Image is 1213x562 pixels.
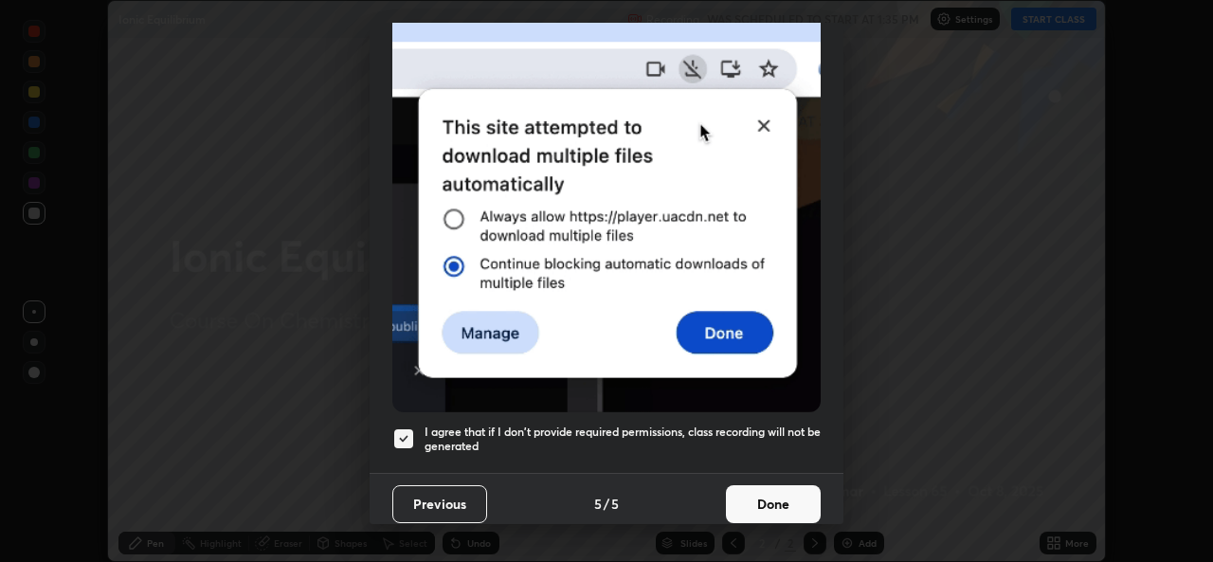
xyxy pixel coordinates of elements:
[594,494,602,514] h4: 5
[392,485,487,523] button: Previous
[425,425,821,454] h5: I agree that if I don't provide required permissions, class recording will not be generated
[604,494,609,514] h4: /
[611,494,619,514] h4: 5
[726,485,821,523] button: Done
